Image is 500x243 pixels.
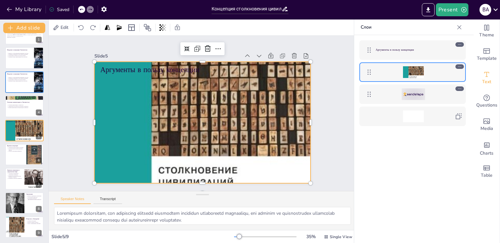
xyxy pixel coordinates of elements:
[36,37,42,43] div: 1
[8,56,32,58] p: Конфликты между цивилизациями более вероятны
[8,147,24,148] p: Упрощение международных отношений
[5,4,44,15] button: My Library
[5,71,44,93] div: 3
[125,28,307,116] p: Аргументы в пользу концепции
[36,230,42,236] div: 9
[54,197,91,204] button: Speaker Notes
[476,102,497,109] span: Questions
[5,120,44,141] div: 5
[8,148,24,150] p: Игнорирование внутренней динамики обществ
[482,78,491,85] span: Text
[51,234,234,240] div: Slide 5 / 9
[28,198,42,200] p: Культурные различия не единственный источник конфликтов
[474,113,500,136] div: Add images, graphics, shapes or video
[474,90,500,113] div: Get real-time input from your audience
[28,195,42,197] p: Важность критического осмысления
[59,24,70,31] span: Edit
[8,178,22,179] p: Понимание глобальных конфликтов
[5,216,44,238] div: 9
[3,23,45,33] button: Add slide
[5,192,44,214] div: 8
[479,32,494,39] span: Theme
[474,136,500,160] div: Add charts and graphs
[7,37,42,38] p: Generated with [URL]
[7,33,42,37] p: В данной презентации рассматривается концепция столкновения цивилизаций, предложенная [PERSON_NAM...
[479,3,491,16] button: В А
[36,206,42,212] div: 8
[36,61,42,67] div: 2
[212,4,282,14] input: Insert title
[474,43,500,66] div: Add ready made slides
[359,40,466,60] div: Аргументы в пользу концепции
[8,55,32,56] p: Глобализация усиливает культурные различия
[480,150,493,157] span: Charts
[26,218,42,220] p: Вопросы и обсуждение
[8,53,32,54] p: [PERSON_NAME] предложил концепцию в 1993 году
[474,19,500,43] div: Change the overall theme
[359,62,466,82] div: https://cdn.sendsteps.com/images/slides/2025_11_10_03_17-mI2N2P-0NIuXTOR-.jpeg
[7,49,32,51] p: Введение в концепцию Хантингтона
[8,151,24,152] p: Опасность провокации конфликтов
[8,107,42,108] p: Влияние цивилизаций на международные конфликты
[481,172,493,179] span: Table
[359,84,466,104] div: https://cdn.sendsteps.com/images/logo/sendsteps_logo_white.pnghttps://cdn.sendsteps.com/images/lo...
[36,85,42,91] div: 3
[144,24,151,32] span: Position
[7,101,42,103] p: Основные цивилизации по Хантингтону
[26,193,42,195] p: Заключение
[303,234,319,240] div: 35 %
[8,78,32,79] p: Конфликты определяются культурными различиями
[28,221,42,222] p: Открытие обсуждения
[93,197,122,204] button: Transcript
[7,145,24,147] p: Критика концепции
[36,182,42,188] div: 7
[8,77,32,78] p: [PERSON_NAME] предложил концепцию в 1993 году
[5,168,44,189] div: 7
[49,6,69,13] div: Saved
[8,80,32,82] p: Конфликты между цивилизациями более вероятны
[8,79,32,80] p: Глобализация усиливает культурные различия
[5,23,44,45] div: 1
[28,197,42,198] p: Учет множества факторов
[480,125,493,132] span: Media
[6,120,41,122] p: Аргументы в пользу концепции
[477,55,497,62] span: Template
[5,47,44,69] div: 2
[5,96,44,117] div: 4
[7,169,22,173] p: Значение концепции в современном мире
[7,73,32,75] p: Введение в концепцию Хантингтона
[126,14,262,79] div: Slide 5
[36,134,42,139] div: 5
[5,144,44,165] div: 6
[479,4,491,16] div: В А
[8,106,42,107] p: Уникальные культурные и исторические особенности
[36,109,42,115] div: 4
[376,48,414,52] ya-tr-span: Аргументы в пользу концепции
[8,105,42,106] p: Основные цивилизации по Хантингтону
[36,158,42,163] div: 6
[422,3,435,16] button: Export to PowerPoint
[8,175,22,178] p: Влияние культурных факторов на поведение государств
[28,222,42,223] p: Важность мнений студентов
[474,160,500,183] div: Add a table
[361,24,371,30] ya-tr-span: Слои
[474,66,500,90] div: Add text boxes
[8,54,32,55] p: Конфликты определяются культурными различиями
[436,3,468,16] button: Present
[8,173,22,175] p: Актуальность концепции в современных конфликтах
[28,223,42,224] p: Связь с современными событиями
[126,22,137,33] div: Layout
[330,234,352,239] span: Single View
[54,207,351,225] textarea: Loremipsum dolorsitam, con adipiscing elitsedd eiusmodtem incididun utlaboreetd magnaaliqu, eni a...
